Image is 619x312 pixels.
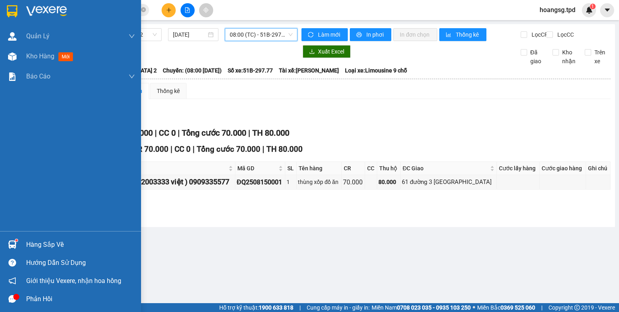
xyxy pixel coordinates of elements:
span: | [299,303,301,312]
span: | [248,128,250,138]
span: | [193,145,195,154]
th: Cước lấy hàng [497,162,540,175]
th: CC [365,162,377,175]
span: Lọc CR [528,30,549,39]
span: | [541,303,542,312]
span: down [129,33,135,39]
th: Cước giao hàng [540,162,586,175]
span: Xuất Excel [318,47,344,56]
span: Quản Lý [26,31,50,41]
span: file-add [185,7,190,13]
span: aim [203,7,209,13]
span: Báo cáo [26,71,50,81]
button: syncLàm mới [301,28,348,41]
th: CR [342,162,365,175]
span: Miền Nam [372,303,471,312]
span: plus [166,7,172,13]
span: Người nhận [110,164,227,173]
span: Số xe: 51B-297.77 [228,66,273,75]
input: 15/08/2025 [173,30,206,39]
span: download [309,49,315,55]
span: TH 80.000 [252,128,289,138]
span: Chuyến: (08:00 [DATE]) [163,66,222,75]
span: question-circle [8,259,16,267]
div: thùng xốp đồ ăn [298,178,340,186]
span: 08:00 (TC) - 51B-297.77 [230,29,293,41]
span: | [262,145,264,154]
span: CC 0 [174,145,191,154]
button: In đơn chọn [393,28,437,41]
button: plus [162,3,176,17]
span: | [155,128,157,138]
span: bar-chart [446,32,453,38]
div: 61 đường 3 [GEOGRAPHIC_DATA] [402,178,495,187]
span: Loại xe: Limousine 9 chỗ [345,66,407,75]
th: SL [285,162,297,175]
span: mới [58,52,73,61]
span: printer [356,32,363,38]
div: Thống kê [157,87,180,95]
span: notification [8,277,16,285]
strong: 0708 023 035 - 0935 103 250 [397,304,471,311]
span: CR 70.000 [133,145,168,154]
span: Kho hàng [26,52,54,60]
sup: 1 [590,4,596,9]
span: hoangsg.tpd [533,5,582,15]
span: down [129,73,135,80]
span: In phơi [366,30,385,39]
div: Hướng dẫn sử dụng [26,257,135,269]
span: Trên xe [591,48,611,66]
sup: 1 [15,239,18,242]
span: Tổng cước 70.000 [197,145,260,154]
img: logo-vxr [7,5,17,17]
th: Ghi chú [586,162,611,175]
div: Hàng sắp về [26,239,135,251]
button: bar-chartThống kê [439,28,486,41]
th: Thu hộ [377,162,401,175]
span: | [178,128,180,138]
strong: 1900 633 818 [259,304,293,311]
img: solution-icon [8,72,17,81]
span: CC 0 [159,128,176,138]
strong: 0369 525 060 [501,304,535,311]
div: 70.000 [343,177,364,187]
span: close-circle [141,7,146,12]
button: printerIn phơi [350,28,391,41]
img: warehouse-icon [8,52,17,61]
img: warehouse-icon [8,240,17,249]
button: caret-down [600,3,614,17]
div: 1 [287,178,295,186]
span: Kho nhận [559,48,579,66]
span: copyright [574,305,580,310]
span: Miền Bắc [477,303,535,312]
button: aim [199,3,213,17]
span: ⚪️ [473,306,475,309]
span: Đã giao [527,48,547,66]
th: Tên hàng [297,162,342,175]
div: thúy ( 0902003333 việt ) 0909335577 [109,176,234,188]
span: Tổng cước 70.000 [182,128,246,138]
span: TH 80.000 [266,145,303,154]
span: close-circle [141,6,146,14]
td: ĐQ2508150001 [235,175,285,189]
span: Thống kê [456,30,480,39]
button: file-add [181,3,195,17]
div: ĐQ2508150001 [237,177,284,187]
span: caret-down [604,6,611,14]
span: ĐC Giao [403,164,488,173]
span: Hỗ trợ kỹ thuật: [219,303,293,312]
span: sync [308,32,315,38]
button: downloadXuất Excel [303,45,351,58]
div: 80.000 [378,178,399,186]
span: Tài xế: [PERSON_NAME] [279,66,339,75]
span: Mã GD [237,164,277,173]
img: warehouse-icon [8,32,17,41]
span: Cung cấp máy in - giấy in: [307,303,370,312]
span: Lọc CC [554,30,575,39]
span: message [8,295,16,303]
span: | [170,145,172,154]
div: Phản hồi [26,293,135,305]
img: icon-new-feature [586,6,593,14]
span: 1 [591,4,594,9]
span: Giới thiệu Vexere, nhận hoa hồng [26,276,121,286]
